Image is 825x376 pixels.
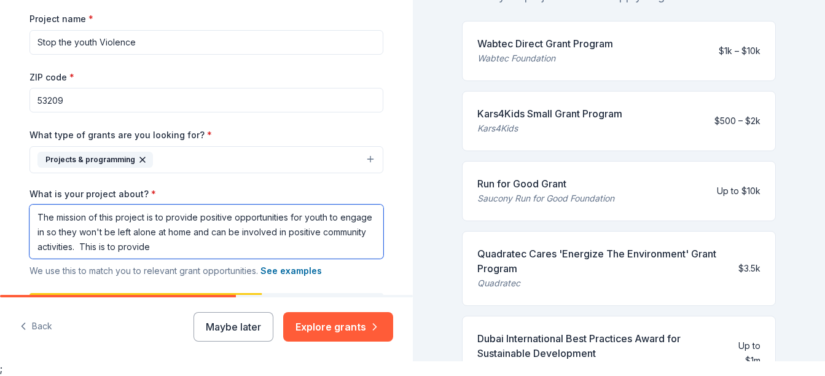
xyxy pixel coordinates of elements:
[20,314,52,340] button: Back
[29,205,383,259] textarea: The mission of this project is to provide positive opportunities for youth to engage in so they w...
[719,44,760,58] div: $1k – $10k
[29,71,74,84] label: ZIP code
[477,361,721,375] div: [GEOGRAPHIC_DATA]
[477,36,613,51] div: Wabtec Direct Grant Program
[29,13,93,25] label: Project name
[29,146,383,173] button: Projects & programming
[29,30,383,55] input: After school program
[29,129,212,141] label: What type of grants are you looking for?
[477,191,614,206] div: Saucony Run for Good Foundation
[283,312,393,342] button: Explore grants
[477,246,729,276] div: Quadratec Cares 'Energize The Environment' Grant Program
[29,265,322,276] span: We use this to match you to relevant grant opportunities.
[714,114,760,128] div: $500 – $2k
[730,339,760,368] div: Up to $1m
[477,51,613,66] div: Wabtec Foundation
[477,121,622,136] div: Kars4Kids
[29,188,156,200] label: What is your project about?
[477,176,614,191] div: Run for Good Grant
[738,261,760,276] div: $3.5k
[260,264,322,278] button: See examples
[477,106,622,121] div: Kars4Kids Small Grant Program
[37,152,153,168] div: Projects & programming
[477,331,721,361] div: Dubai International Best Practices Award for Sustainable Development
[477,276,729,291] div: Quadratec
[717,184,760,198] div: Up to $10k
[194,312,273,342] button: Maybe later
[29,88,383,112] input: 12345 (U.S. only)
